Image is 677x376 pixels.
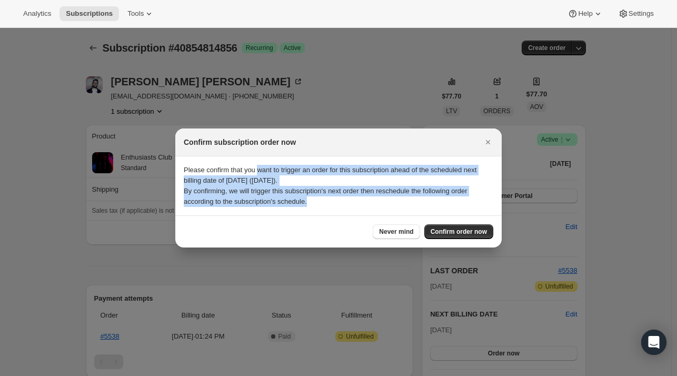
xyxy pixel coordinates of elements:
p: By confirming, we will trigger this subscription's next order then reschedule the following order... [184,186,493,207]
button: Help [561,6,609,21]
p: Please confirm that you want to trigger an order for this subscription ahead of the scheduled nex... [184,165,493,186]
button: Subscriptions [59,6,119,21]
span: Confirm order now [431,227,487,236]
h2: Confirm subscription order now [184,137,296,147]
span: Never mind [379,227,413,236]
button: Analytics [17,6,57,21]
span: Settings [629,9,654,18]
button: Confirm order now [424,224,493,239]
span: Tools [127,9,144,18]
span: Help [578,9,592,18]
button: Settings [612,6,660,21]
span: Subscriptions [66,9,113,18]
button: Tools [121,6,161,21]
button: Never mind [373,224,420,239]
span: Analytics [23,9,51,18]
button: Close [481,135,495,150]
div: Open Intercom Messenger [641,330,666,355]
